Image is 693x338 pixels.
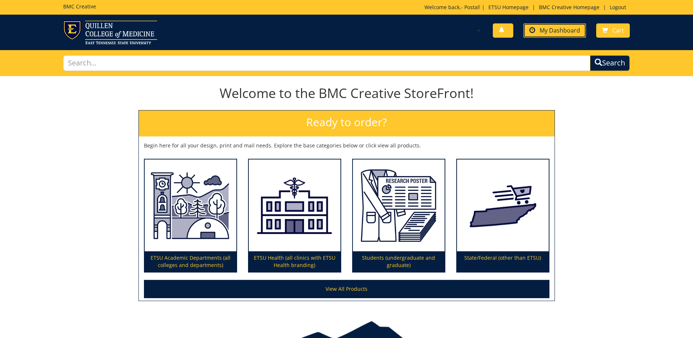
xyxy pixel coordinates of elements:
p: Begin here for all your design, print and mail needs. Explore the base categories below or click ... [144,142,549,149]
img: State/Federal (other than ETSU) [457,159,549,252]
a: ETSU Homepage [485,4,532,11]
a: View All Products [144,280,549,298]
img: ETSU logo [63,20,157,44]
a: Cart [596,23,630,38]
span: My Dashboard [540,26,580,34]
a: My Dashboard [523,23,586,38]
p: Students (undergraduate and graduate) [353,251,445,272]
a: Logout [606,4,630,11]
a: BMC Creative Homepage [535,4,603,11]
p: Welcome back, ! | | | [424,4,630,11]
a: ETSU Academic Departments (all colleges and departments) [145,159,236,272]
p: ETSU Health (all clinics with ETSU Health branding) [249,251,340,272]
a: Students (undergraduate and graduate) [353,159,445,272]
a: State/Federal (other than ETSU) [457,159,549,272]
p: State/Federal (other than ETSU) [457,251,549,272]
h1: Welcome to the BMC Creative StoreFront! [138,86,555,101]
input: Search... [63,55,590,71]
h5: BMC Creative [63,4,96,9]
span: Cart [612,26,624,34]
img: ETSU Health (all clinics with ETSU Health branding) [249,159,340,252]
p: ETSU Academic Departments (all colleges and departments) [145,251,236,272]
img: Students (undergraduate and graduate) [353,159,445,252]
h2: Ready to order? [139,110,555,136]
a: ETSU Health (all clinics with ETSU Health branding) [249,159,340,272]
a: - Postal [461,4,479,11]
button: Search [590,55,630,71]
img: ETSU Academic Departments (all colleges and departments) [145,159,236,252]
